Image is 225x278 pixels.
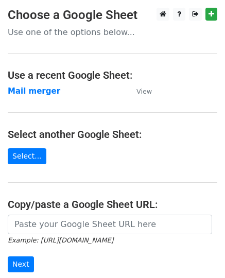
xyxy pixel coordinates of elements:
[8,215,212,234] input: Paste your Google Sheet URL here
[8,198,217,211] h4: Copy/paste a Google Sheet URL:
[8,86,60,96] a: Mail merger
[126,86,152,96] a: View
[8,236,113,244] small: Example: [URL][DOMAIN_NAME]
[8,256,34,272] input: Next
[136,88,152,95] small: View
[8,128,217,141] h4: Select another Google Sheet:
[8,8,217,23] h3: Choose a Google Sheet
[8,27,217,38] p: Use one of the options below...
[8,148,46,164] a: Select...
[8,69,217,81] h4: Use a recent Google Sheet:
